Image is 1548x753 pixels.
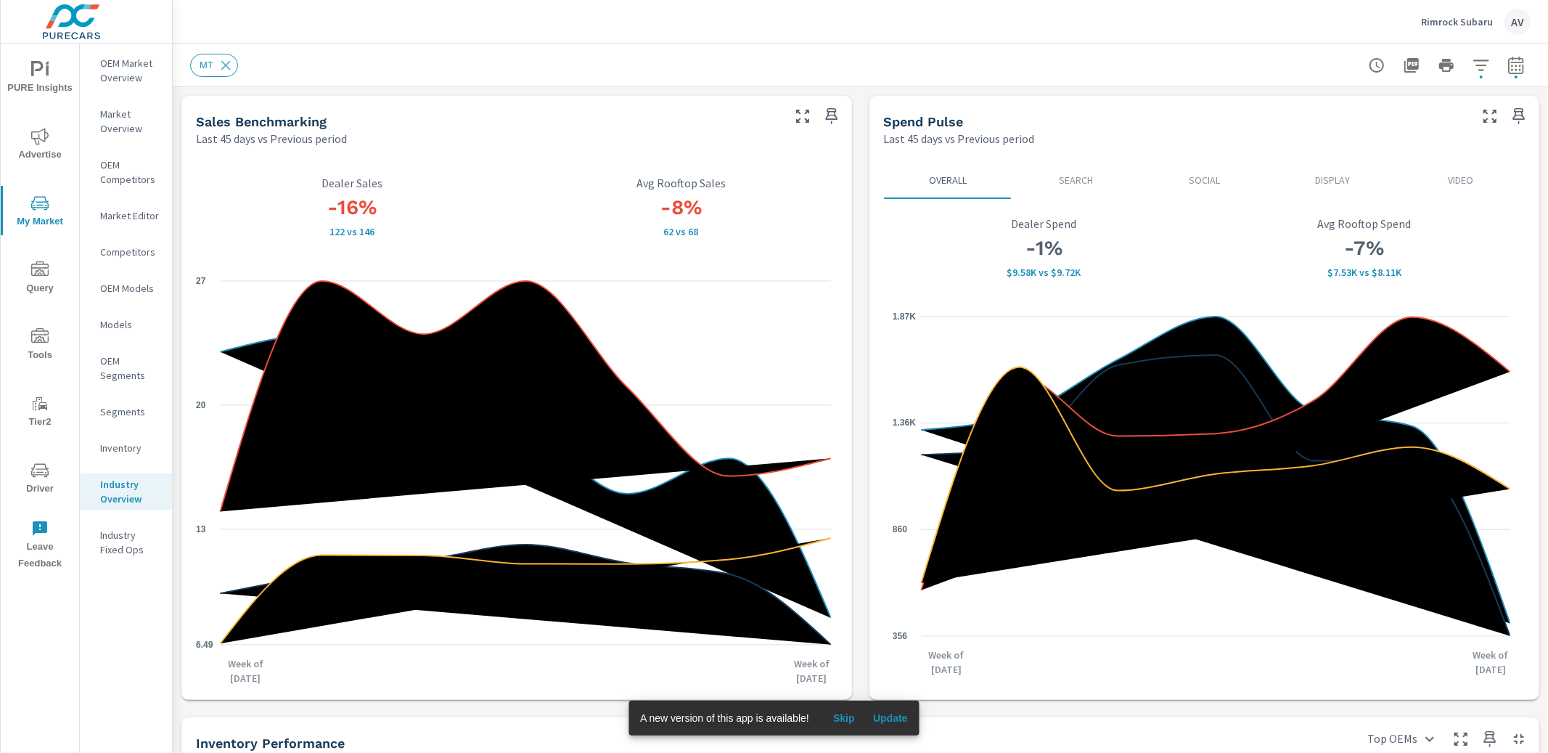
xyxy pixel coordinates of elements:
[80,314,172,335] div: Models
[1359,726,1443,752] div: Top OEMs
[5,61,75,97] span: PURE Insights
[1397,51,1426,80] button: "Export Report to PDF"
[100,528,160,557] p: Industry Fixed Ops
[5,462,75,497] span: Driver
[100,404,160,419] p: Segments
[191,60,222,70] span: MT
[100,56,160,85] p: OEM Market Overview
[80,437,172,459] div: Inventory
[80,524,172,561] div: Industry Fixed Ops
[100,441,160,455] p: Inventory
[80,401,172,423] div: Segments
[893,631,907,641] text: 356
[884,130,1035,147] p: Last 45 days vs Previous period
[1507,728,1531,751] button: Minimize Widget
[1467,51,1496,80] button: Apply Filters
[80,154,172,190] div: OEM Competitors
[80,350,172,386] div: OEM Segments
[1213,236,1516,261] h3: -7%
[100,317,160,332] p: Models
[5,328,75,364] span: Tools
[884,114,964,129] h5: Spend Pulse
[525,176,838,190] p: Avg Rooftop Sales
[100,245,160,259] p: Competitors
[196,130,347,147] p: Last 45 days vs Previous period
[100,281,160,296] p: OEM Models
[525,226,838,237] p: 62 vs 68
[1504,9,1531,35] div: AV
[821,707,867,730] button: Skip
[100,477,160,506] p: Industry Overview
[80,52,172,89] div: OEM Market Overview
[1449,728,1473,751] button: Make Fullscreen
[1478,728,1502,751] span: Save this to your personalized report
[5,261,75,297] span: Query
[1213,217,1516,230] p: Avg Rooftop Spend
[525,195,838,220] h3: -8%
[80,205,172,227] div: Market Editor
[867,707,914,730] button: Update
[196,640,213,650] text: 6.49
[80,103,172,139] div: Market Overview
[196,276,206,286] text: 27
[893,312,916,322] text: 1.87K
[220,656,271,685] p: Week of [DATE]
[873,712,908,725] span: Update
[787,656,838,685] p: Week of [DATE]
[80,241,172,263] div: Competitors
[1280,173,1385,187] p: Display
[1408,173,1513,187] p: Video
[1,44,79,578] div: nav menu
[893,236,1196,261] h3: -1%
[196,114,327,129] h5: Sales Benchmarking
[196,524,206,534] text: 13
[820,105,843,128] span: Save this to your personalized report
[1478,105,1502,128] button: Make Fullscreen
[791,105,814,128] button: Make Fullscreen
[1213,266,1516,278] p: $7,527 vs $8,110
[1507,105,1531,128] span: Save this to your personalized report
[196,195,508,220] h3: -16%
[893,418,916,428] text: 1.36K
[893,266,1196,278] p: $9,577 vs $9,718
[640,712,809,724] span: A new version of this app is available!
[5,520,75,572] span: Leave Feedback
[1421,15,1493,28] p: Rimrock Subaru
[196,400,206,410] text: 20
[1152,173,1257,187] p: Social
[893,217,1196,230] p: Dealer Spend
[1465,648,1516,677] p: Week of [DATE]
[5,395,75,431] span: Tier2
[80,277,172,299] div: OEM Models
[893,524,907,534] text: 860
[5,195,75,230] span: My Market
[196,176,508,190] p: Dealer Sales
[5,128,75,163] span: Advertise
[1502,51,1531,80] button: Select Date Range
[190,54,238,77] div: MT
[80,473,172,510] div: Industry Overview
[100,158,160,187] p: OEM Competitors
[196,736,345,751] h5: Inventory Performance
[196,226,508,237] p: 122 vs 146
[827,712,861,725] span: Skip
[1023,173,1129,187] p: Search
[1432,51,1461,80] button: Print Report
[921,648,972,677] p: Week of [DATE]
[100,107,160,136] p: Market Overview
[896,173,1001,187] p: Overall
[100,208,160,223] p: Market Editor
[100,354,160,383] p: OEM Segments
